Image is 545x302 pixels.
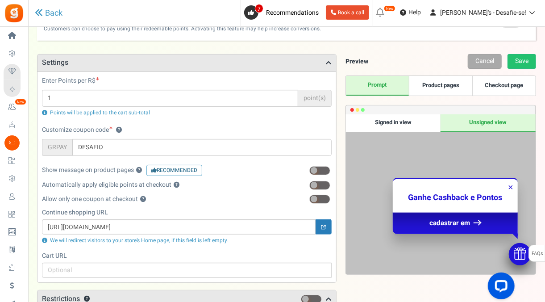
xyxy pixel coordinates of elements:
em: New [384,5,395,12]
div: Preview only [346,114,536,274]
span: Customers can choose to pay using their redeemable points. Activating this feature may help incre... [44,21,321,32]
button: Customize coupon code [116,127,122,133]
a: Save [508,54,536,69]
button: Show message on product pagesRecommended [136,168,142,173]
input: Required [42,90,298,107]
div: Unsigned view [441,114,536,132]
a: Help [396,5,424,20]
label: Customize coupon code [42,126,122,134]
input: Optional [42,219,316,235]
div: × [508,181,513,193]
h5: Preview [345,58,368,65]
label: Enter Points per R$ [42,76,99,85]
span: GRPAY [42,139,72,156]
span: [PERSON_NAME]'s - Desafie-se! [440,8,526,17]
span: Points will be applied to the cart sub-total [50,109,150,117]
a: Back [35,8,62,18]
span: FAQs [531,245,543,262]
span: point(s) [298,90,332,107]
label: Cart URL [42,252,332,260]
em: New [15,99,26,105]
label: Allow only one coupon at checkout [42,195,146,204]
span: cadastrar em [429,218,470,228]
button: Automatically apply eligible points at checkout [174,182,179,188]
span: Recommendations [266,8,319,17]
img: Gratisfaction [4,3,24,23]
span: Help [406,8,421,17]
span: 7 [255,4,263,13]
button: ? [84,296,90,302]
img: gift.svg [514,247,526,260]
a: Book a call [326,5,369,20]
a: Cancel [468,54,502,69]
label: Continue shopping URL [42,208,332,217]
a: Prompt [346,76,409,96]
a: 7 Recommendations [244,5,322,20]
button: Allow only one coupon at checkout [140,197,146,202]
span: Recommended [146,165,202,176]
a: Product pages [409,76,472,96]
span: We will redirect visitors to your store’s Home page, if this field is left empty. [50,236,229,244]
label: Show message on product pages [42,165,202,176]
span: Ganhe Cashback e Pontos [408,192,502,204]
a: New [4,100,24,115]
label: Automatically apply eligible points at checkout [42,180,179,189]
a: Checkout page [472,76,536,96]
label: 0 [306,166,332,175]
h3: Settings [37,55,336,71]
div: cadastrar em [393,212,518,234]
div: Signed in view [346,114,441,132]
input: Optional [42,263,332,278]
input: POINTS [72,139,332,156]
